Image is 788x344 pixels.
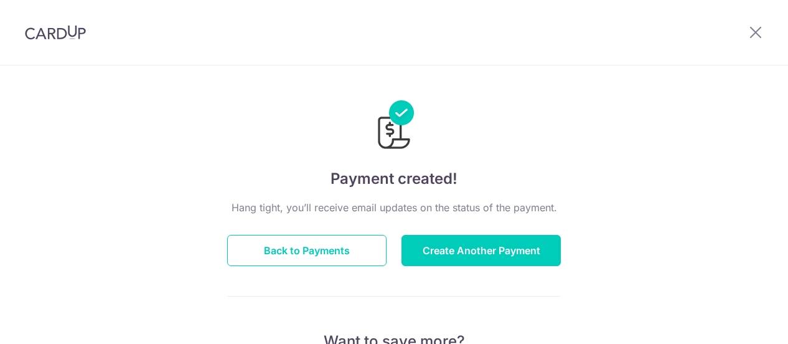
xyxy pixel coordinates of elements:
[227,200,561,215] p: Hang tight, you’ll receive email updates on the status of the payment.
[227,235,387,266] button: Back to Payments
[374,100,414,153] img: Payments
[227,168,561,190] h4: Payment created!
[401,235,561,266] button: Create Another Payment
[25,25,86,40] img: CardUp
